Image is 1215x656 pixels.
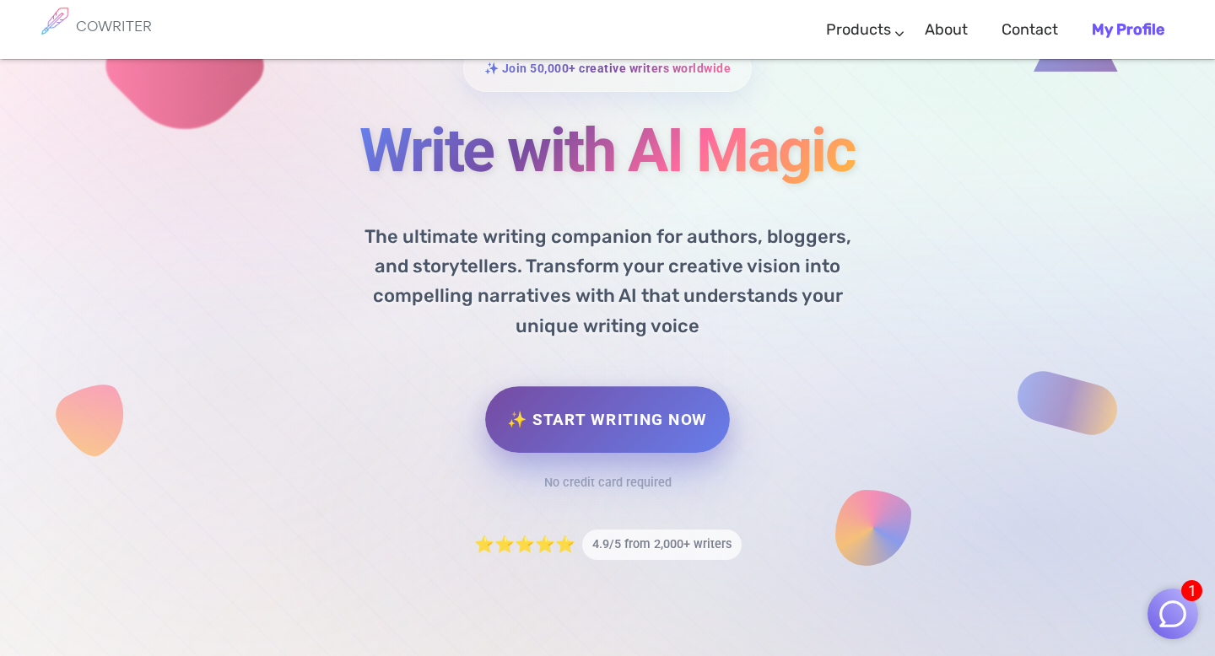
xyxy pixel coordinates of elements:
a: Products [826,5,891,55]
a: Contact [1002,5,1058,55]
span: AI Magic [628,115,856,186]
button: 1 [1147,589,1198,639]
a: ✨ Start Writing Now [485,386,729,453]
img: Close chat [1157,598,1189,630]
a: About [925,5,968,55]
div: No credit card required [544,471,672,496]
b: My Profile [1092,20,1164,39]
span: 1 [1181,580,1202,601]
p: The ultimate writing companion for authors, bloggers, and storytellers. Transform your creative v... [333,209,882,341]
a: My Profile [1092,5,1164,55]
span: 4.9/5 from 2,000+ writers [582,530,742,561]
span: ✨ Join 50,000+ creative writers worldwide [484,56,732,81]
span: ⭐⭐⭐⭐⭐ [474,533,575,557]
h6: COWRITER [76,19,152,34]
h1: Write with [198,117,1017,184]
